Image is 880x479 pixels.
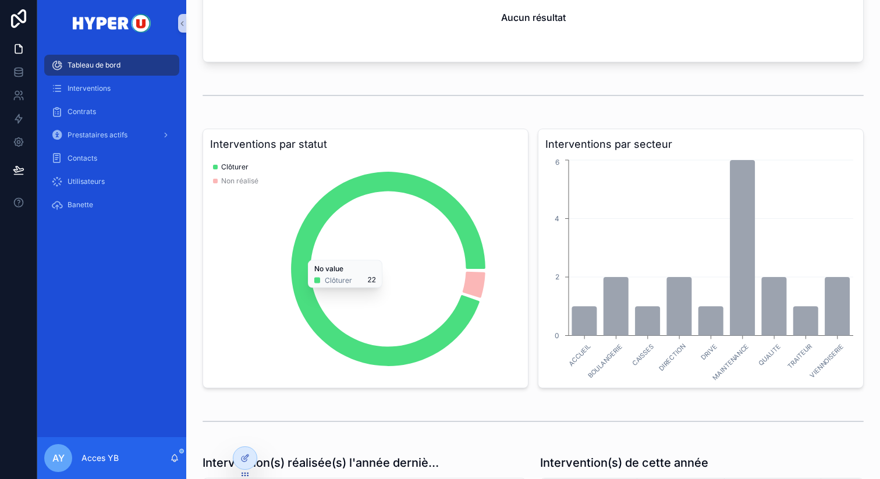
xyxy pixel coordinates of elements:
[545,136,856,152] h3: Interventions par secteur
[540,455,708,471] h1: Intervention(s) de cette année
[587,342,624,379] text: BOULANGERIE
[210,157,521,381] div: chart
[73,14,151,33] img: App logo
[68,200,93,210] span: Banette
[501,10,566,24] h2: Aucun résultat
[68,130,127,140] span: Prestataires actifs
[44,78,179,99] a: Interventions
[555,331,559,340] tspan: 0
[68,177,105,186] span: Utilisateurs
[68,154,97,163] span: Contacts
[555,272,559,281] tspan: 2
[221,162,249,172] span: Clôturer
[786,342,814,370] text: TRAITEUR
[81,452,119,464] p: Acces YB
[44,194,179,215] a: Banette
[44,148,179,169] a: Contacts
[44,171,179,192] a: Utilisateurs
[567,342,592,368] text: ACCUEIL
[700,342,719,361] text: DRIVE
[68,84,111,93] span: Interventions
[657,342,687,372] text: DIRECTION
[44,101,179,122] a: Contrats
[555,214,559,223] tspan: 4
[711,342,750,382] text: MAINTENANCE
[210,136,521,152] h3: Interventions par statut
[37,47,186,230] div: scrollable content
[68,61,120,70] span: Tableau de bord
[555,158,559,166] tspan: 6
[203,455,439,471] h1: Intervention(s) réalisée(s) l'année dernière
[68,107,96,116] span: Contrats
[221,176,258,186] span: Non réalisé
[44,125,179,146] a: Prestataires actifs
[545,157,856,381] div: chart
[808,342,846,379] text: VIENNOISERIE
[52,451,65,465] span: AY
[757,342,782,367] text: QUALITE
[44,55,179,76] a: Tableau de bord
[630,342,655,367] text: CAISSES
